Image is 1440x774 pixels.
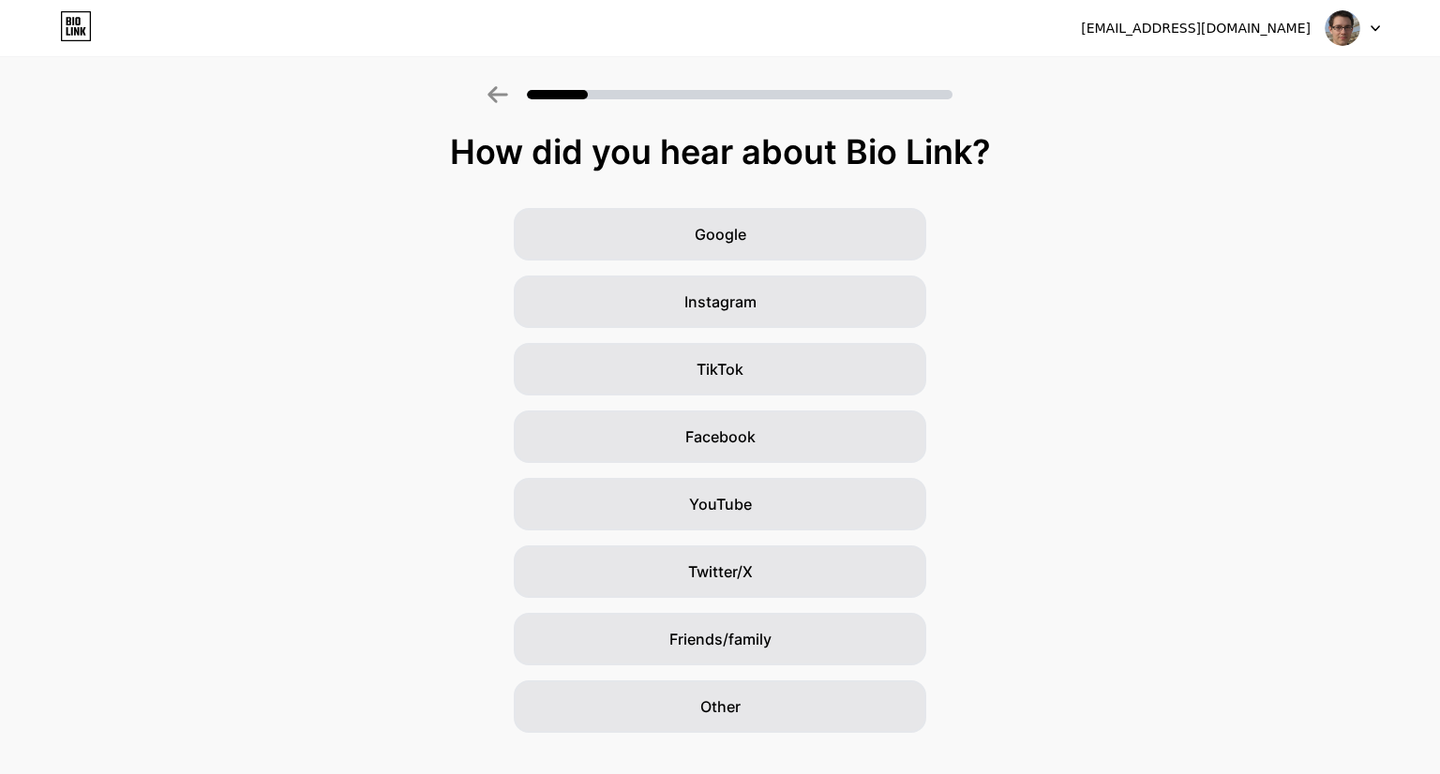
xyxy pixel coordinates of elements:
img: Zack Achman [1325,10,1360,46]
span: Friends/family [669,628,772,650]
span: YouTube [689,493,752,515]
div: [EMAIL_ADDRESS][DOMAIN_NAME] [1081,19,1311,38]
span: Google [695,223,746,246]
span: TikTok [697,358,743,380]
div: How did you hear about Bio Link? [9,133,1431,171]
span: Instagram [684,290,757,313]
span: Facebook [685,425,756,448]
span: Other [700,695,741,718]
span: Twitter/X [688,560,753,583]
